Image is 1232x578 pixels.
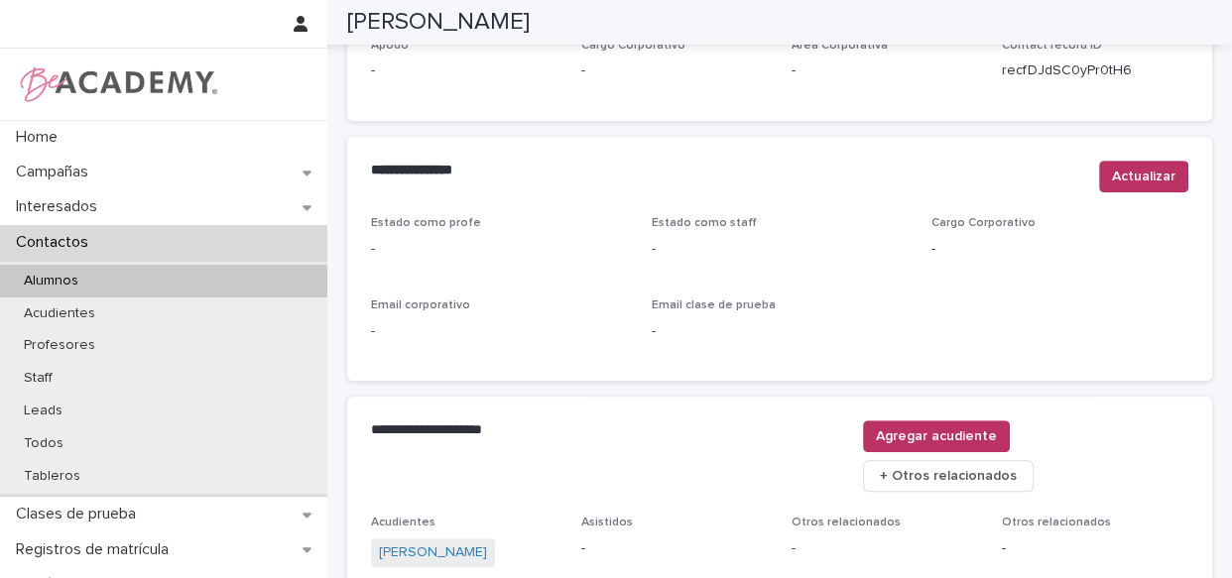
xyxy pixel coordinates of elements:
button: Agregar acudiente [863,420,1010,452]
p: Contactos [8,233,104,252]
p: Interesados [8,197,113,216]
p: - [792,538,978,559]
p: - [792,60,978,81]
p: - [931,239,1188,260]
p: Acudientes [8,305,111,322]
p: - [371,239,628,260]
p: - [581,538,768,559]
button: Actualizar [1099,161,1188,192]
p: recfDJdSC0yPr0tH6 [1002,60,1188,81]
span: Cargo Corporativo [931,217,1036,229]
img: WPrjXfSUmiLcdUfaYY4Q [16,64,219,104]
span: + Otros relacionados [880,466,1017,486]
p: Alumnos [8,273,94,289]
span: Área Corporativa [792,40,888,52]
span: Cargo Corporativo [581,40,685,52]
p: Registros de matrícula [8,540,185,559]
p: Leads [8,403,78,419]
p: - [652,239,909,260]
span: Email clase de prueba [652,299,776,311]
p: Profesores [8,337,111,354]
span: Estado como staff [652,217,757,229]
h2: [PERSON_NAME] [347,8,530,37]
span: Contact record ID [1002,40,1102,52]
span: Apodo [371,40,409,52]
span: Actualizar [1112,167,1175,186]
p: - [371,60,557,81]
span: Otros relacionados [792,517,901,528]
p: Staff [8,370,68,387]
button: + Otros relacionados [863,460,1034,492]
p: - [581,60,768,81]
span: Email corporativo [371,299,470,311]
p: - [371,321,628,342]
p: Todos [8,435,79,452]
p: - [652,321,909,342]
p: Clases de prueba [8,505,152,523]
p: Home [8,128,73,147]
span: Asistidos [581,517,633,528]
p: Tableros [8,468,96,485]
p: Campañas [8,163,104,181]
span: Otros relacionados [1002,517,1111,528]
span: Estado como profe [371,217,481,229]
span: Agregar acudiente [876,426,997,446]
span: Acudientes [371,517,435,528]
p: - [1002,538,1188,559]
a: [PERSON_NAME] [379,542,487,563]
